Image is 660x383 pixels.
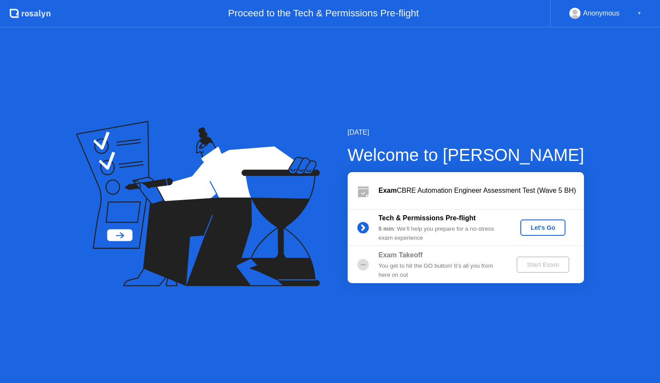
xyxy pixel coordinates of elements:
div: Welcome to [PERSON_NAME] [348,142,584,168]
div: : We’ll help you prepare for a no-stress exam experience [379,225,502,242]
b: Exam Takeoff [379,251,423,259]
div: Start Exam [520,261,566,268]
div: Anonymous [583,8,620,19]
button: Start Exam [516,256,569,273]
b: 5 min [379,225,394,232]
div: Let's Go [524,224,562,231]
div: ▼ [637,8,642,19]
div: CBRE Automation Engineer Assessment Test (Wave 5 BH) [379,185,584,196]
b: Exam [379,187,397,194]
b: Tech & Permissions Pre-flight [379,214,476,222]
div: You get to hit the GO button! It’s all you from here on out [379,262,502,279]
button: Let's Go [520,219,565,236]
div: [DATE] [348,127,584,138]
